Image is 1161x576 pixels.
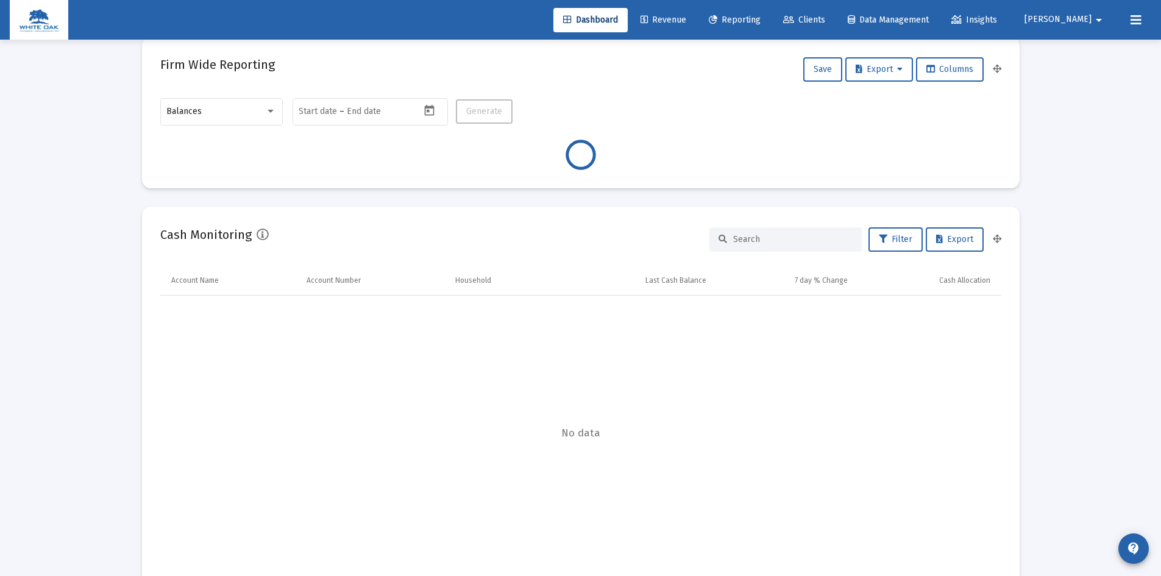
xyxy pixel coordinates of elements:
span: Save [814,64,832,74]
div: Account Number [307,276,361,285]
span: Data Management [848,15,929,25]
div: 7 day % Change [795,276,848,285]
button: Export [845,57,913,82]
button: Save [803,57,842,82]
input: End date [347,107,405,116]
td: Column Account Number [298,266,446,296]
a: Revenue [631,8,696,32]
button: Generate [456,99,513,124]
button: Columns [916,57,984,82]
span: Balances [166,106,202,116]
span: Reporting [709,15,761,25]
mat-icon: arrow_drop_down [1092,8,1106,32]
td: Column 7 day % Change [715,266,856,296]
a: Data Management [838,8,939,32]
button: [PERSON_NAME] [1010,7,1121,32]
a: Reporting [699,8,770,32]
mat-icon: contact_support [1126,541,1141,556]
span: Export [856,64,903,74]
span: [PERSON_NAME] [1024,15,1092,25]
span: Insights [951,15,997,25]
div: Data grid [160,266,1001,571]
a: Insights [942,8,1007,32]
span: Revenue [641,15,686,25]
span: Clients [783,15,825,25]
div: Cash Allocation [939,276,990,285]
div: Account Name [171,276,219,285]
div: Household [455,276,491,285]
h2: Firm Wide Reporting [160,55,275,74]
input: Start date [299,107,337,116]
td: Column Last Cash Balance [559,266,715,296]
button: Export [926,227,984,252]
input: Search [733,234,853,244]
button: Filter [868,227,923,252]
span: – [339,107,344,116]
img: Dashboard [19,8,59,32]
a: Dashboard [553,8,628,32]
span: Generate [466,106,502,116]
a: Clients [773,8,835,32]
span: Filter [879,234,912,244]
h2: Cash Monitoring [160,225,252,244]
td: Column Account Name [160,266,299,296]
span: Export [936,234,973,244]
div: Last Cash Balance [645,276,706,285]
td: Column Household [447,266,559,296]
td: Column Cash Allocation [856,266,1001,296]
button: Open calendar [421,102,438,119]
span: Columns [926,64,973,74]
span: No data [160,427,1001,440]
span: Dashboard [563,15,618,25]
